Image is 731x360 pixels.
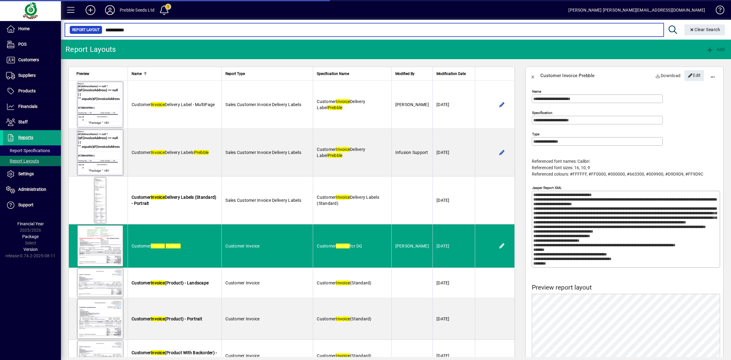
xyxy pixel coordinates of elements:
button: Edit [497,148,507,157]
div: Prebble Seeds Ltd [120,5,154,15]
em: Invoice [151,150,165,155]
em: Invoice [151,195,165,200]
span: Clear Search [689,27,720,32]
a: Knowledge Base [711,1,723,21]
a: Customers [3,52,61,68]
mat-label: Specification [532,111,552,115]
span: Customer Delivery Label - MultiPage [132,102,215,107]
span: Customer (Product) - Portrait [132,316,202,321]
em: Invoice [336,195,350,200]
td: [DATE] [433,81,475,129]
span: Customer Delivery Labels (Standard) - Portrait [132,195,216,206]
span: Add [706,47,725,52]
span: Report Specifications [6,148,50,153]
span: Modification Date [436,70,466,77]
span: Edit [688,70,701,80]
span: [PERSON_NAME] [395,102,429,107]
em: Invoice [151,102,165,107]
em: Invoice [336,280,350,285]
h4: Preview report layout [532,284,720,291]
a: Report Specifications [3,145,61,156]
span: Customer (Standard) [317,353,371,358]
span: Preview [76,70,89,77]
span: Customer [132,244,181,248]
div: [PERSON_NAME] [PERSON_NAME][EMAIL_ADDRESS][DOMAIN_NAME] [568,5,705,15]
span: Report Layout [72,27,100,33]
em: Invoice [151,316,165,321]
span: Customer Invoice [225,353,260,358]
span: Sales Customer Invoice Delivery Labels [225,150,301,155]
button: Profile [100,5,120,16]
button: Edit [497,100,507,109]
a: Products [3,84,61,99]
a: Home [3,21,61,37]
span: POS [18,42,26,47]
span: Sales Customer Invoice Delivery Labels [225,198,301,203]
a: Download [653,70,683,81]
button: Edit [684,70,704,81]
em: Invoice [336,99,350,104]
div: Report Type [225,70,309,77]
em: Invoice [151,280,165,285]
span: Report Type [225,70,245,77]
mat-label: Jasper Report XML [532,186,562,190]
span: Customers [18,57,39,62]
div: Specification Name [317,70,387,77]
em: invoice [336,244,350,248]
td: [DATE] [433,129,475,176]
span: Name [132,70,142,77]
a: Report Layouts [3,156,61,166]
span: Customer Invoice [225,280,260,285]
em: Invoice [336,353,350,358]
span: Suppliers [18,73,36,78]
span: Administration [18,187,46,192]
em: Prebble [328,153,343,158]
a: Staff [3,115,61,130]
span: Infusion Support [395,150,428,155]
span: Version [23,247,38,252]
span: Referenced font sizes: 16, 10, 9 [532,165,590,170]
span: Customer Invoice [225,316,260,321]
em: Invoice [336,316,350,321]
span: Customer (Standard) [317,280,371,285]
span: Customer Delivery Label [317,99,365,110]
span: Referenced font names: Calibri [532,159,589,164]
span: Reports [18,135,33,140]
span: Products [18,88,36,93]
span: Customer Invoice [225,244,260,248]
div: Report Layouts [65,45,116,54]
button: More options [705,68,720,83]
span: Referenced colours: #FFFFFF, #FF0000, #000000, #663300, #009900, #D9D9D9, #FF9D9C [532,172,703,176]
a: Administration [3,182,61,197]
td: [DATE] [433,298,475,340]
div: Modification Date [436,70,471,77]
span: Financials [18,104,37,109]
span: Sales Customer Invoice Delivery Labels [225,102,301,107]
td: [DATE] [433,176,475,224]
mat-label: Type [532,132,539,136]
button: Back [526,68,540,83]
span: Settings [18,171,34,176]
span: Customer Delivery Labels (Standard) [317,195,379,206]
span: Modified By [395,70,415,77]
em: Prebble [166,244,181,248]
span: Customer Delivery Label [317,147,365,158]
a: Settings [3,166,61,182]
div: Name [132,70,218,77]
div: Customer Invoice Prebble [540,71,595,80]
a: Support [3,198,61,213]
a: Financials [3,99,61,114]
td: [DATE] [433,224,475,268]
em: Invoice [336,147,350,152]
span: Support [18,202,34,207]
span: Customer (Product) - Landscape [132,280,209,285]
td: [DATE] [433,268,475,298]
span: Download [655,71,681,80]
em: Invoice [151,350,165,355]
span: Financial Year [17,221,44,226]
span: [PERSON_NAME] [395,244,429,248]
a: Suppliers [3,68,61,83]
span: Home [18,26,30,31]
mat-label: Name [532,89,541,94]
